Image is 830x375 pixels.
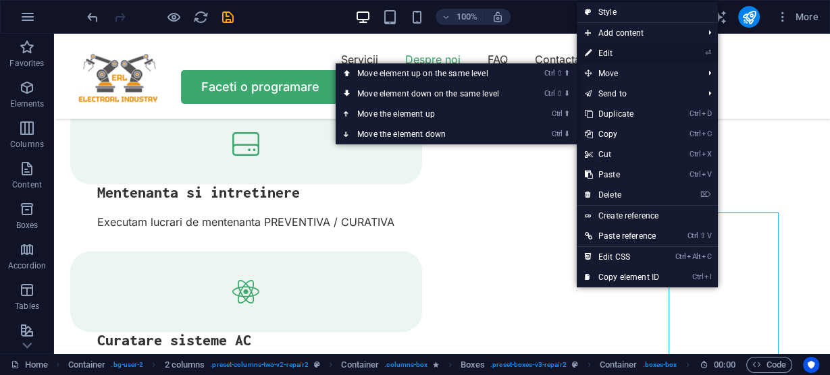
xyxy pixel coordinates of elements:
span: . boxes-box [642,357,677,373]
i: Ctrl [692,272,703,281]
span: . columns-box [384,357,427,373]
a: Style [577,2,718,22]
button: Code [746,357,792,373]
button: Usercentrics [803,357,819,373]
span: 00 00 [714,357,735,373]
i: Undo: Change text (Ctrl+Z) [85,9,101,25]
i: Ctrl [690,170,700,179]
i: ⇧ [556,89,563,98]
button: text_generator [711,9,727,25]
span: Click to select. Double-click to edit [165,357,205,373]
i: Ctrl [544,69,555,78]
a: CtrlAltCEdit CSS [577,247,667,267]
span: Click to select. Double-click to edit [461,357,485,373]
i: ⬇ [564,89,570,98]
a: CtrlVPaste [577,165,667,185]
button: publish [738,6,760,28]
a: Ctrl⬇Move the element down [336,124,526,144]
p: Favorites [9,58,44,69]
span: Move [577,63,698,84]
i: D [702,109,711,118]
a: Ctrl⬆Move the element up [336,104,526,124]
span: Click to select. Double-click to edit [68,357,106,373]
i: I [704,272,711,281]
i: V [707,231,711,240]
span: . preset-columns-two-v2-repair2 [210,357,309,373]
span: . preset-boxes-v3-repair2 [490,357,567,373]
p: Elements [10,98,45,109]
i: Publish [741,9,756,25]
a: ⌦Delete [577,185,667,205]
span: Code [752,357,786,373]
p: Columns [10,139,44,150]
p: Tables [15,301,39,312]
span: Click to select. Double-click to edit [600,357,638,373]
span: . bg-user-2 [111,357,143,373]
a: CtrlDDuplicate [577,104,667,124]
a: Ctrl⇧⬇Move element down on the same level [336,84,526,104]
i: Alt [687,252,700,261]
button: More [771,6,824,28]
i: ⏎ [705,49,711,57]
i: AI Writer [711,9,727,25]
i: ⇧ [556,69,563,78]
i: ⬆ [564,109,570,118]
i: Ctrl [690,150,700,158]
i: Ctrl [552,129,563,138]
p: Boxes [16,220,38,231]
a: CtrlXCut [577,144,667,165]
a: ⏎Edit [577,43,667,63]
a: Click to cancel selection. Double-click to open Pages [11,357,48,373]
i: C [702,129,711,138]
span: Add content [577,23,698,43]
i: Reload page [193,9,209,25]
i: Save (Ctrl+S) [220,9,236,25]
i: Ctrl [690,129,700,138]
a: Ctrl⇧⬆Move element up on the same level [336,63,526,84]
i: Ctrl [688,231,698,240]
i: V [702,170,711,179]
button: undo [84,9,101,25]
a: Create reference [577,206,718,226]
a: Ctrl⇧VPaste reference [577,226,667,246]
span: More [776,10,819,24]
i: ⬆ [564,69,570,78]
i: Ctrl [690,109,700,118]
i: Element contains an animation [433,361,439,368]
i: This element is a customizable preset [572,361,578,368]
h6: 100% [456,9,477,25]
i: Ctrl [675,252,685,261]
span: : [723,359,725,370]
button: reload [192,9,209,25]
p: Content [12,179,42,190]
i: ⇧ [699,231,705,240]
button: 100% [436,9,484,25]
i: This element is a customizable preset [314,361,320,368]
i: Ctrl [544,89,555,98]
span: Click to select. Double-click to edit [341,357,379,373]
p: Accordion [8,260,46,271]
i: Ctrl [552,109,563,118]
i: ⬇ [564,129,570,138]
a: CtrlICopy element ID [577,267,667,287]
a: Send to [577,84,698,104]
button: save [219,9,236,25]
i: ⌦ [700,190,711,199]
i: C [702,252,711,261]
a: CtrlCCopy [577,124,667,144]
i: X [702,150,711,158]
i: On resize automatically adjust zoom level to fit chosen device. [491,11,503,23]
h6: Session time [700,357,735,373]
